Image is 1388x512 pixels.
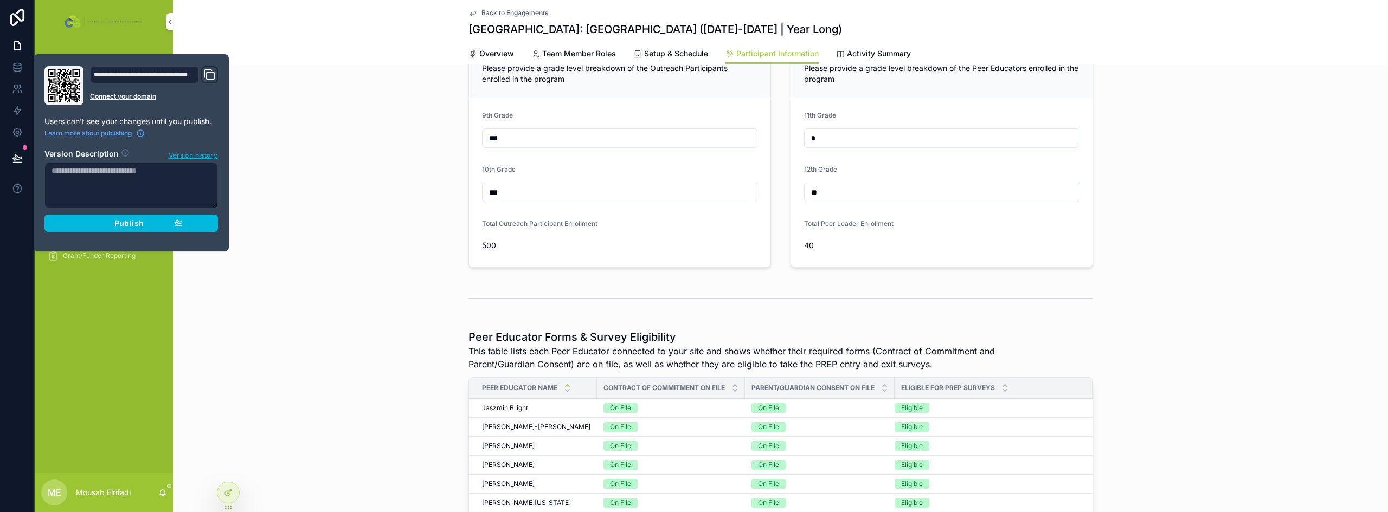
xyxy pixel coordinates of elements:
[482,498,571,507] span: [PERSON_NAME][US_STATE]
[895,460,1079,470] a: Eligible
[41,51,167,70] a: Home
[90,92,218,101] a: Connect your domain
[758,460,779,470] div: On File
[895,422,1079,432] a: Eligible
[603,498,738,508] a: On File
[610,498,631,508] div: On File
[644,48,708,59] span: Setup & Schedule
[901,479,923,489] div: Eligible
[482,479,535,488] span: [PERSON_NAME]
[901,403,923,413] div: Eligible
[482,498,590,507] a: [PERSON_NAME][US_STATE]
[35,43,173,280] div: scrollable content
[168,148,218,160] button: Version history
[751,403,888,413] a: On File
[479,48,514,59] span: Overview
[610,479,631,489] div: On File
[482,442,535,450] span: [PERSON_NAME]
[542,48,616,59] span: Team Member Roles
[901,384,995,392] span: Eligible for PREP Surveys
[90,66,218,105] div: Domain and Custom Link
[895,403,1079,413] a: Eligible
[44,129,145,138] a: Learn more about publishing
[482,384,557,392] span: Peer Educator Name
[725,44,819,64] a: Participant Information
[44,215,218,232] button: Publish
[610,422,631,432] div: On File
[482,479,590,488] a: [PERSON_NAME]
[63,251,136,260] span: Grant/Funder Reporting
[114,218,144,228] span: Publish
[482,423,590,431] a: [PERSON_NAME]-[PERSON_NAME]
[804,240,937,251] span: 40
[482,404,528,412] span: Jaszmin Bright
[895,498,1079,508] a: Eligible
[895,479,1079,489] a: Eligible
[804,219,894,228] span: Total Peer Leader Enrollment
[610,441,631,451] div: On File
[468,329,1012,345] h1: Peer Educator Forms & Survey Eligibility
[901,441,923,451] div: Eligible
[482,240,757,251] span: 500
[482,404,590,412] a: Jaszmin Bright
[603,422,738,432] a: On File
[48,486,61,499] span: ME
[531,44,616,66] a: Team Member Roles
[736,48,819,59] span: Participant Information
[62,13,145,30] img: App logo
[41,246,167,265] a: Grant/Funder Reporting
[633,44,708,66] a: Setup & Schedule
[804,111,836,119] span: 11th Grade
[751,441,888,451] a: On File
[751,498,888,508] a: On File
[847,48,911,59] span: Activity Summary
[751,384,875,392] span: Parent/Guardian Consent on File
[901,422,923,432] div: Eligible
[603,441,738,451] a: On File
[758,403,779,413] div: On File
[76,487,131,498] p: Mousab Elrifadi
[804,165,837,173] span: 12th Grade
[751,460,888,470] a: On File
[169,149,217,160] span: Version history
[468,22,842,37] h1: [GEOGRAPHIC_DATA]: [GEOGRAPHIC_DATA] ([DATE]-[DATE] | Year Long)
[751,479,888,489] a: On File
[758,422,779,432] div: On File
[901,498,923,508] div: Eligible
[481,9,548,17] span: Back to Engagements
[610,460,631,470] div: On File
[482,442,590,450] a: [PERSON_NAME]
[44,129,132,138] span: Learn more about publishing
[603,460,738,470] a: On File
[468,9,548,17] a: Back to Engagements
[751,422,888,432] a: On File
[44,148,119,160] h2: Version Description
[603,479,738,489] a: On File
[482,219,597,228] span: Total Outreach Participant Enrollment
[468,345,1012,371] span: This table lists each Peer Educator connected to your site and shows whether their required forms...
[603,403,738,413] a: On File
[44,116,218,127] p: Users can't see your changes until you publish.
[468,44,514,66] a: Overview
[482,461,535,469] span: [PERSON_NAME]
[610,403,631,413] div: On File
[758,479,779,489] div: On File
[482,165,516,173] span: 10th Grade
[901,460,923,470] div: Eligible
[603,384,725,392] span: Contract of Commitment on File
[895,441,1079,451] a: Eligible
[482,461,590,469] a: [PERSON_NAME]
[758,498,779,508] div: On File
[836,44,911,66] a: Activity Summary
[758,441,779,451] div: On File
[482,111,513,119] span: 9th Grade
